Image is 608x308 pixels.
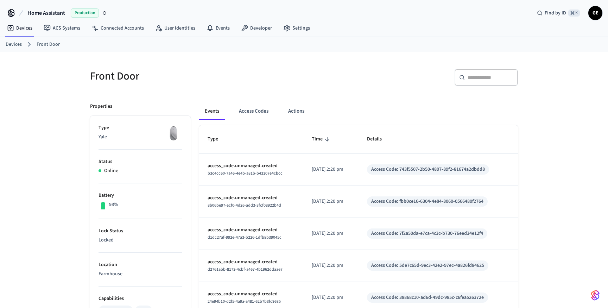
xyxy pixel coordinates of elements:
[531,7,585,19] div: Find by ID⌘ K
[568,10,580,17] span: ⌘ K
[312,262,350,269] p: [DATE] 2:20 pm
[545,10,566,17] span: Find by ID
[591,290,600,301] img: SeamLogoGradient.69752ec5.svg
[71,8,99,18] span: Production
[99,227,182,235] p: Lock Status
[371,262,484,269] div: Access Code: 5de7c65d-9ec3-42e2-97ec-4a826fd84625
[367,134,391,145] span: Details
[6,41,22,48] a: Devices
[312,230,350,237] p: [DATE] 2:20 pm
[208,202,281,208] span: 8b06be97-ecf0-4d26-add3-3fcf08922b4d
[208,258,295,266] p: access_code.unmanaged.created
[99,295,182,302] p: Capabilities
[104,167,118,175] p: Online
[199,103,518,120] div: ant example
[312,166,350,173] p: [DATE] 2:20 pm
[208,226,295,234] p: access_code.unmanaged.created
[99,237,182,244] p: Locked
[27,9,65,17] span: Home Assistant
[283,103,310,120] button: Actions
[99,261,182,269] p: Location
[312,294,350,301] p: [DATE] 2:20 pm
[371,198,483,205] div: Access Code: fbb0ce16-6304-4e84-8060-0566480f2764
[165,124,182,142] img: August Wifi Smart Lock 3rd Gen, Silver, Front
[208,298,281,304] span: 24e94b10-d2f5-4a9a-a481-62b7b3fc9635
[208,134,227,145] span: Type
[1,22,38,34] a: Devices
[371,166,485,173] div: Access Code: 743f5507-2b50-4807-89f2-81674a2dbdd8
[38,22,86,34] a: ACS Systems
[99,192,182,199] p: Battery
[208,266,283,272] span: d2761abb-8173-4cbf-a467-4b1962ddaae7
[90,103,112,110] p: Properties
[86,22,150,34] a: Connected Accounts
[588,6,602,20] button: GE
[312,134,332,145] span: Time
[199,103,225,120] button: Events
[208,234,281,240] span: d1dc27af-992e-47a3-b226-1dfb8b39045c
[201,22,235,34] a: Events
[90,69,300,83] h5: Front Door
[371,294,484,301] div: Access Code: 38868c10-ad6d-49dc-985c-c6fea526372e
[150,22,201,34] a: User Identities
[371,230,483,237] div: Access Code: 7f2a50da-e7ca-4c3c-b730-76eed34e12f4
[37,41,60,48] a: Front Door
[99,133,182,141] p: Yale
[208,194,295,202] p: access_code.unmanaged.created
[208,170,283,176] span: b3c4cc60-7a46-4e4b-a81b-b43307e4cbcc
[235,22,278,34] a: Developer
[312,198,350,205] p: [DATE] 2:20 pm
[99,158,182,165] p: Status
[233,103,274,120] button: Access Codes
[208,290,295,298] p: access_code.unmanaged.created
[109,201,118,208] p: 98%
[208,162,295,170] p: access_code.unmanaged.created
[99,270,182,278] p: Farmhouse
[278,22,316,34] a: Settings
[99,124,182,132] p: Type
[589,7,602,19] span: GE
